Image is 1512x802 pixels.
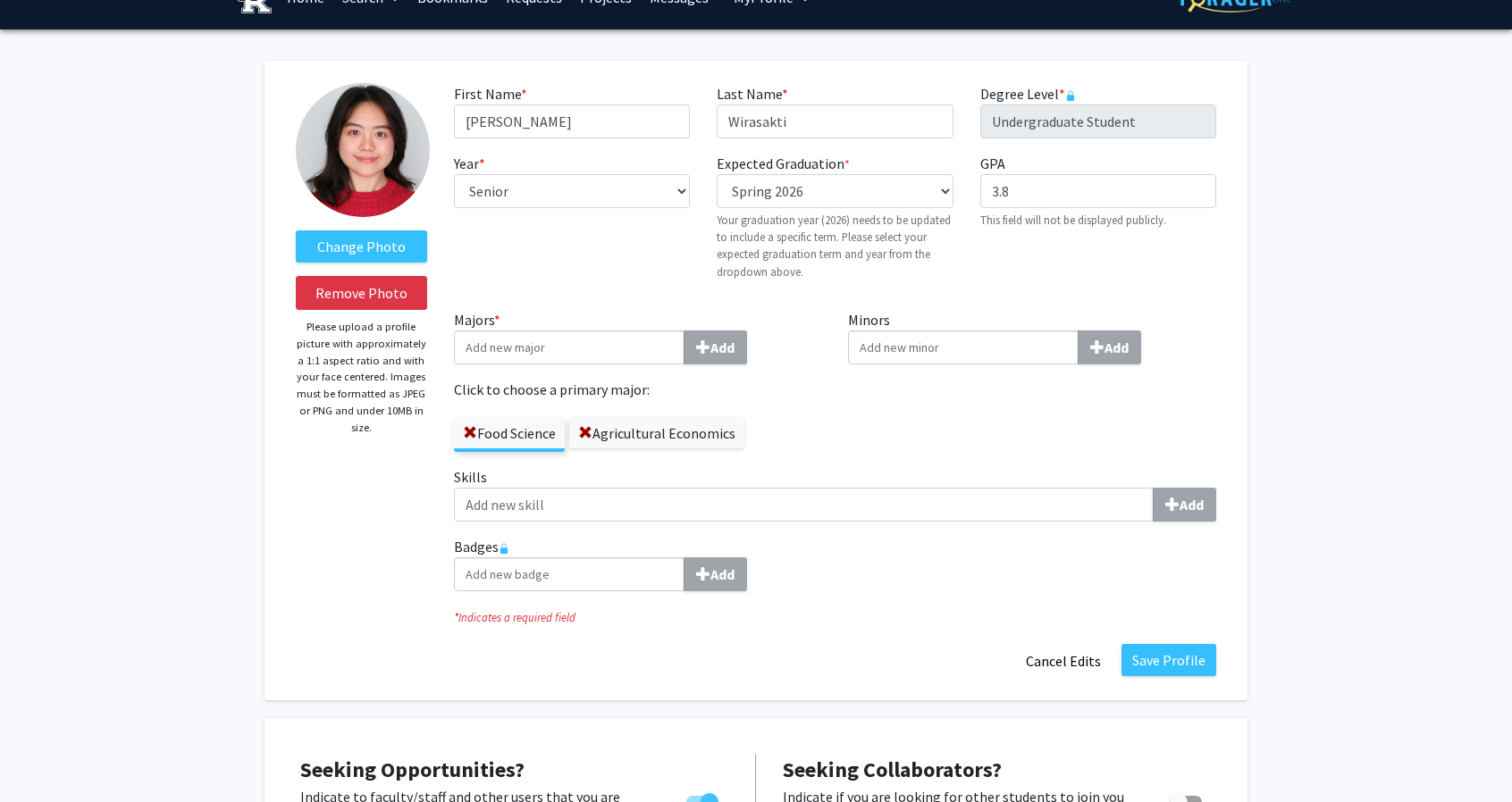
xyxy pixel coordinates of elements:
button: Remove Photo [296,276,427,310]
input: MinorsAdd [848,330,1079,364]
b: Add [710,565,735,583]
label: Last Name [717,83,788,104]
b: Add [1105,338,1129,356]
input: SkillsAdd [454,488,1154,522]
span: Seeking Collaborators? [783,756,1002,783]
i: Indicates a required field [454,609,1216,626]
b: Add [710,338,735,356]
b: Add [1180,496,1204,514]
label: First Name [454,83,527,104]
label: Badges [454,536,1216,591]
p: Please upload a profile picture with approximately a 1:1 aspect ratio and with your face centered... [296,319,427,436]
button: Minors [1078,330,1141,364]
input: BadgesAdd [454,557,685,591]
label: ChangeProfile Picture [296,230,427,263]
label: Year [454,153,485,174]
label: Agricultural Economics [569,418,744,448]
button: Cancel Edits [1014,644,1113,678]
label: Click to choose a primary major: [454,379,822,400]
label: Degree Level [980,83,1076,104]
p: Your graduation year (2026) needs to be updated to include a specific term. Please select your ex... [717,212,953,280]
button: Majors* [684,330,747,364]
svg: This information is provided and automatically updated by the University of Kentucky and is not e... [1065,90,1076,101]
small: This field will not be displayed publicly. [980,213,1166,227]
button: Save Profile [1121,644,1216,676]
span: Seeking Opportunities? [300,756,525,783]
label: GPA [980,153,1005,174]
iframe: Chat [13,722,76,789]
img: Profile Picture [296,83,430,217]
label: Majors [454,309,822,364]
button: Skills [1153,488,1216,522]
label: Skills [454,466,1216,522]
label: Expected Graduation [717,153,850,174]
label: Food Science [454,418,565,448]
label: Minors [848,309,1216,364]
button: Badges [684,557,747,591]
input: Majors*Add [454,330,685,364]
